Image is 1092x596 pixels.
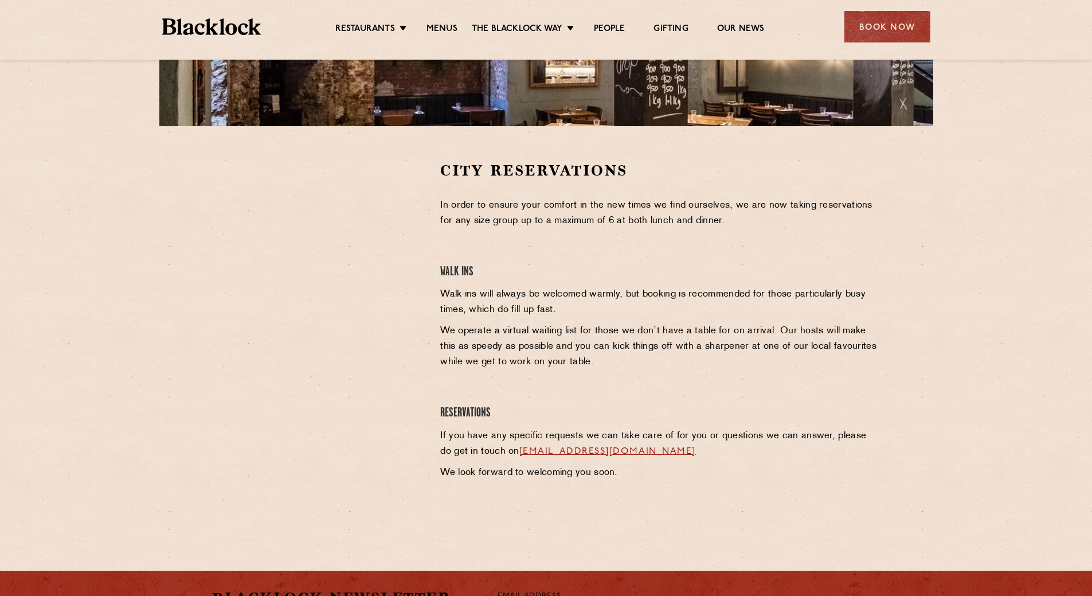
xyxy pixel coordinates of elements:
[162,18,261,35] img: BL_Textured_Logo-footer-cropped.svg
[717,24,765,36] a: Our News
[440,198,880,229] p: In order to ensure your comfort in the new times we find ourselves, we are now taking reservation...
[519,447,696,456] a: [EMAIL_ADDRESS][DOMAIN_NAME]
[440,161,880,181] h2: City Reservations
[440,429,880,459] p: If you have any specific requests we can take care of for you or questions we can answer, please ...
[440,264,880,280] h4: Walk Ins
[844,11,930,42] div: Book Now
[426,24,457,36] a: Menus
[440,465,880,481] p: We look forward to welcoming you soon.
[472,24,562,36] a: The Blacklock Way
[653,24,688,36] a: Gifting
[594,24,625,36] a: People
[335,24,395,36] a: Restaurants
[440,406,880,421] h4: Reservations
[440,324,880,370] p: We operate a virtual waiting list for those we don’t have a table for on arrival. Our hosts will ...
[253,161,382,333] iframe: OpenTable make booking widget
[440,287,880,318] p: Walk-ins will always be welcomed warmly, but booking is recommended for those particularly busy t...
